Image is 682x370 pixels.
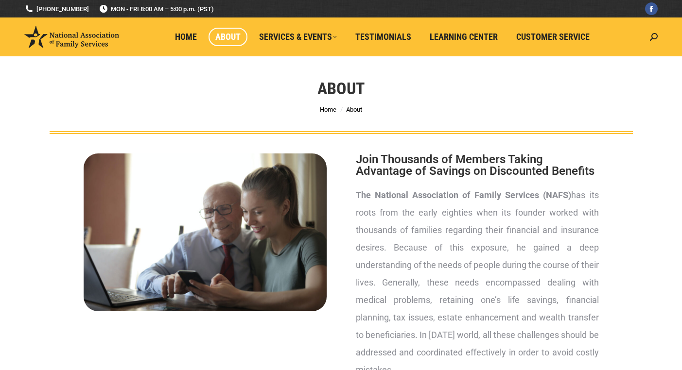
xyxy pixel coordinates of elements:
[168,28,204,46] a: Home
[215,32,241,42] span: About
[356,190,572,200] strong: The National Association of Family Services (NAFS)
[24,26,119,48] img: National Association of Family Services
[317,78,365,99] h1: About
[349,28,418,46] a: Testimonials
[24,4,89,14] a: [PHONE_NUMBER]
[509,28,596,46] a: Customer Service
[430,32,498,42] span: Learning Center
[516,32,590,42] span: Customer Service
[346,106,362,113] span: About
[259,32,337,42] span: Services & Events
[175,32,197,42] span: Home
[645,2,658,15] a: Facebook page opens in new window
[320,106,336,113] a: Home
[356,153,599,177] h2: Join Thousands of Members Taking Advantage of Savings on Discounted Benefits
[209,28,247,46] a: About
[84,153,327,311] img: About National Association of Family Services
[423,28,505,46] a: Learning Center
[355,32,411,42] span: Testimonials
[99,4,214,14] span: MON - FRI 8:00 AM – 5:00 p.m. (PST)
